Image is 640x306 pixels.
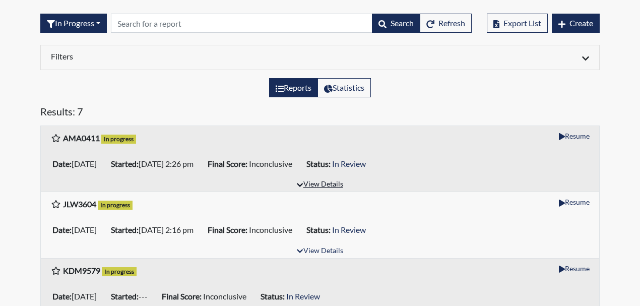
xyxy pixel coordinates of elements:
h5: Results: 7 [40,105,600,121]
b: Date: [52,159,72,168]
b: Date: [52,225,72,234]
label: View statistics about completed interviews [317,78,371,97]
span: Export List [503,18,541,28]
span: In progress [101,135,136,144]
span: Inconclusive [249,225,292,234]
button: Search [372,14,420,33]
input: Search by Registration ID, Interview Number, or Investigation Name. [111,14,372,33]
b: Started: [111,291,139,301]
b: AMA0411 [63,133,100,143]
button: Resume [554,128,594,144]
span: Inconclusive [249,159,292,168]
b: Date: [52,291,72,301]
li: [DATE] 2:26 pm [107,156,204,172]
button: Export List [487,14,548,33]
label: View the list of reports [269,78,318,97]
span: In Review [332,159,366,168]
li: [DATE] 2:16 pm [107,222,204,238]
span: Inconclusive [203,291,246,301]
button: View Details [292,244,347,258]
span: In progress [102,267,137,276]
span: In Review [286,291,320,301]
span: Create [569,18,593,28]
div: Click to expand/collapse filters [43,51,597,64]
b: Final Score: [208,225,247,234]
span: In progress [98,201,133,210]
h6: Filters [51,51,312,61]
button: In Progress [40,14,107,33]
button: View Details [292,178,347,192]
li: [DATE] [48,222,107,238]
span: In Review [332,225,366,234]
b: Status: [306,159,331,168]
button: Resume [554,261,594,276]
b: Status: [261,291,285,301]
b: Started: [111,159,139,168]
b: Started: [111,225,139,234]
div: Filter by interview status [40,14,107,33]
li: [DATE] [48,156,107,172]
button: Create [552,14,600,33]
li: [DATE] [48,288,107,304]
button: Resume [554,194,594,210]
b: Final Score: [162,291,202,301]
b: Status: [306,225,331,234]
span: Refresh [438,18,465,28]
li: --- [107,288,158,304]
b: Final Score: [208,159,247,168]
span: Search [391,18,414,28]
button: Refresh [420,14,472,33]
b: JLW3604 [63,199,96,209]
b: KDM9579 [63,266,100,275]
